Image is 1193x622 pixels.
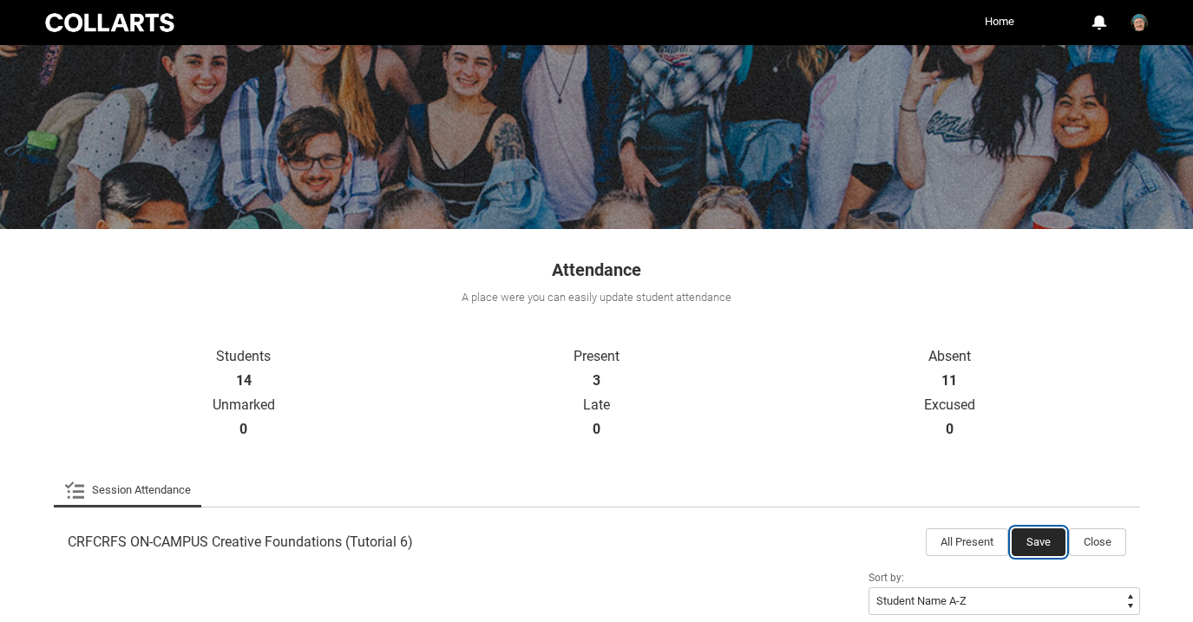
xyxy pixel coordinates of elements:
[1131,14,1148,31] img: Benjamin.McKenzie
[420,396,773,414] p: Late
[552,259,641,280] span: Attendance
[1012,528,1065,556] button: Save
[1126,7,1152,35] button: User Profile Benjamin.McKenzie
[941,372,957,390] strong: 11
[980,9,1019,35] a: Home
[773,348,1126,365] p: Absent
[593,372,600,390] strong: 3
[239,421,247,438] strong: 0
[68,534,413,551] span: CRFCRFS ON-CAMPUS Creative Foundations (Tutorial 6)
[420,348,773,365] p: Present
[236,372,252,390] strong: 14
[773,396,1126,414] p: Excused
[593,421,600,438] strong: 0
[64,473,191,507] a: Session Attendance
[54,473,201,507] li: Session Attendance
[946,421,954,438] strong: 0
[1069,528,1126,556] button: Close
[52,289,1142,306] div: A place were you can easily update student attendance
[926,528,1008,556] button: All Present
[68,348,421,365] p: Students
[68,396,421,414] p: Unmarked
[869,572,904,584] span: Sort by:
